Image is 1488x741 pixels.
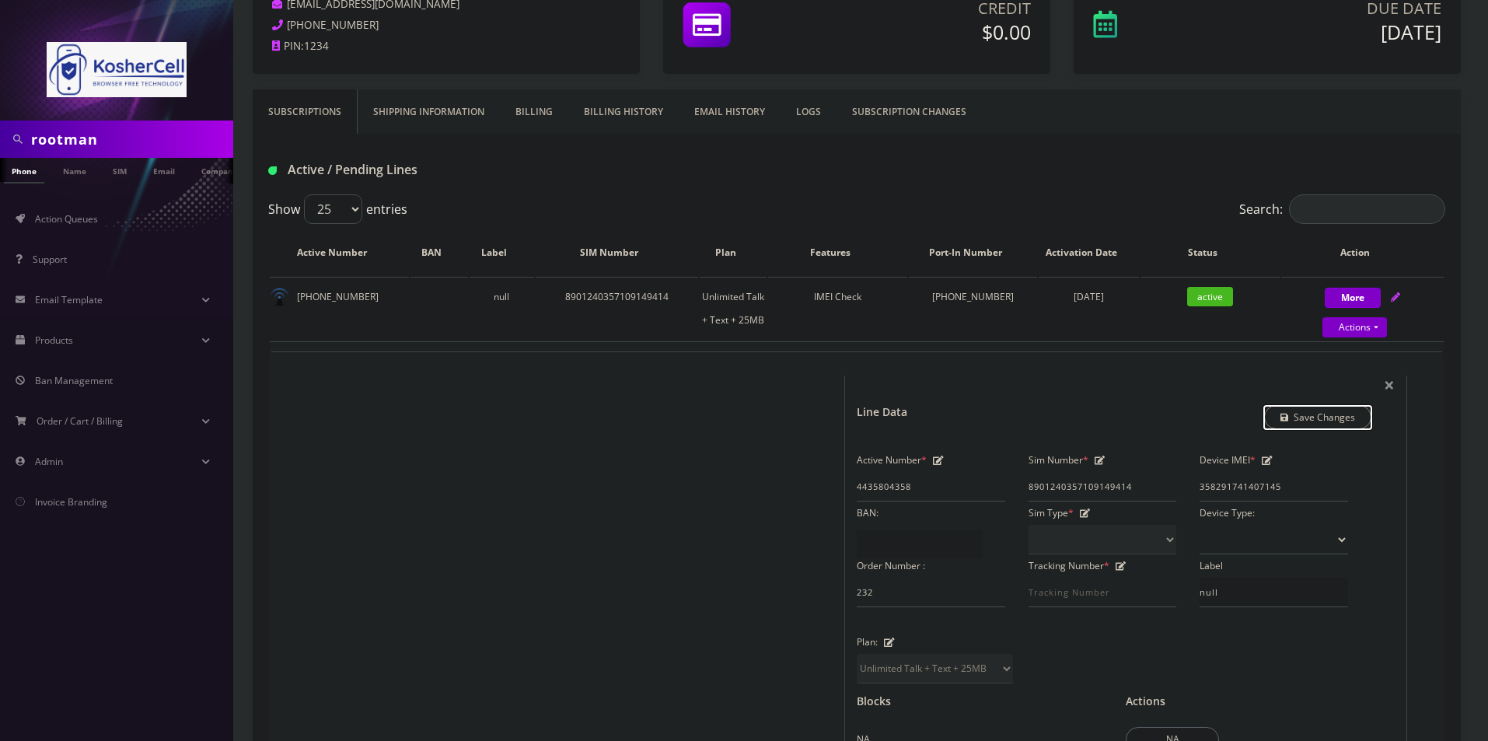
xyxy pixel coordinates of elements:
[35,293,103,306] span: Email Template
[35,495,107,509] span: Invoice Branding
[1074,290,1104,303] span: [DATE]
[1029,472,1177,502] input: Sim Number
[857,449,927,472] label: Active Number
[909,230,1037,275] th: Port-In Number: activate to sort column ascending
[536,230,698,275] th: SIM Number: activate to sort column ascending
[470,230,534,275] th: Label: activate to sort column ascending
[4,158,44,184] a: Phone
[1200,472,1348,502] input: IMEI
[700,230,767,275] th: Plan: activate to sort column ascending
[1200,502,1255,525] label: Device Type:
[358,89,500,135] a: Shipping Information
[35,455,63,468] span: Admin
[1264,406,1372,429] button: Save Changes
[1029,554,1109,578] label: Tracking Number
[105,158,134,182] a: SIM
[700,277,767,340] td: Unlimited Talk + Text + 25MB
[268,163,645,177] h1: Active / Pending Lines
[253,89,358,135] a: Subscriptions
[37,414,123,428] span: Order / Cart / Billing
[35,334,73,347] span: Products
[781,89,837,135] a: LOGS
[857,472,1005,502] input: Active Number
[909,277,1037,340] td: [PHONE_NUMBER]
[1126,695,1165,708] h1: Actions
[857,502,878,525] label: BAN:
[1140,230,1280,275] th: Status: activate to sort column ascending
[768,230,907,275] th: Features: activate to sort column ascending
[857,631,878,654] label: Plan:
[1029,502,1074,525] label: Sim Type
[1384,372,1395,397] span: ×
[145,158,183,182] a: Email
[47,42,187,97] img: KosherCell
[1289,194,1445,224] input: Search:
[470,277,534,340] td: null
[837,89,982,135] a: SUBSCRIPTION CHANGES
[35,374,113,387] span: Ban Management
[500,89,568,135] a: Billing
[1239,194,1445,224] label: Search:
[536,277,698,340] td: 8901240357109149414
[31,124,229,154] input: Search in Company
[194,158,246,182] a: Company
[857,406,907,419] h1: Line Data
[33,253,67,266] span: Support
[1264,405,1372,429] a: Save Changes
[1029,578,1177,607] input: Tracking Number
[272,39,304,54] a: PIN:
[1029,449,1088,472] label: Sim Number
[287,18,379,32] span: [PHONE_NUMBER]
[1200,554,1223,578] label: Label
[268,166,277,175] img: Active / Pending Lines
[568,89,679,135] a: Billing History
[1039,230,1139,275] th: Activation Date: activate to sort column ascending
[270,288,289,307] img: default.png
[837,20,1031,44] h5: $0.00
[1187,287,1233,306] span: active
[270,230,409,275] th: Active Number: activate to sort column ascending
[679,89,781,135] a: EMAIL HISTORY
[1322,317,1387,337] a: Actions
[270,277,409,340] td: [PHONE_NUMBER]
[1200,449,1256,472] label: Device IMEI
[268,194,407,224] label: Show entries
[35,212,98,225] span: Action Queues
[857,578,1005,607] input: Order Number
[1325,288,1381,308] button: More
[1217,20,1441,44] h5: [DATE]
[55,158,94,182] a: Name
[1281,230,1444,275] th: Action: activate to sort column ascending
[857,554,925,578] label: Order Number :
[1200,578,1348,607] input: Label
[304,39,329,53] span: 1234
[857,695,891,708] h1: Blocks
[304,194,362,224] select: Showentries
[768,285,907,309] div: IMEI Check
[410,230,468,275] th: BAN: activate to sort column ascending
